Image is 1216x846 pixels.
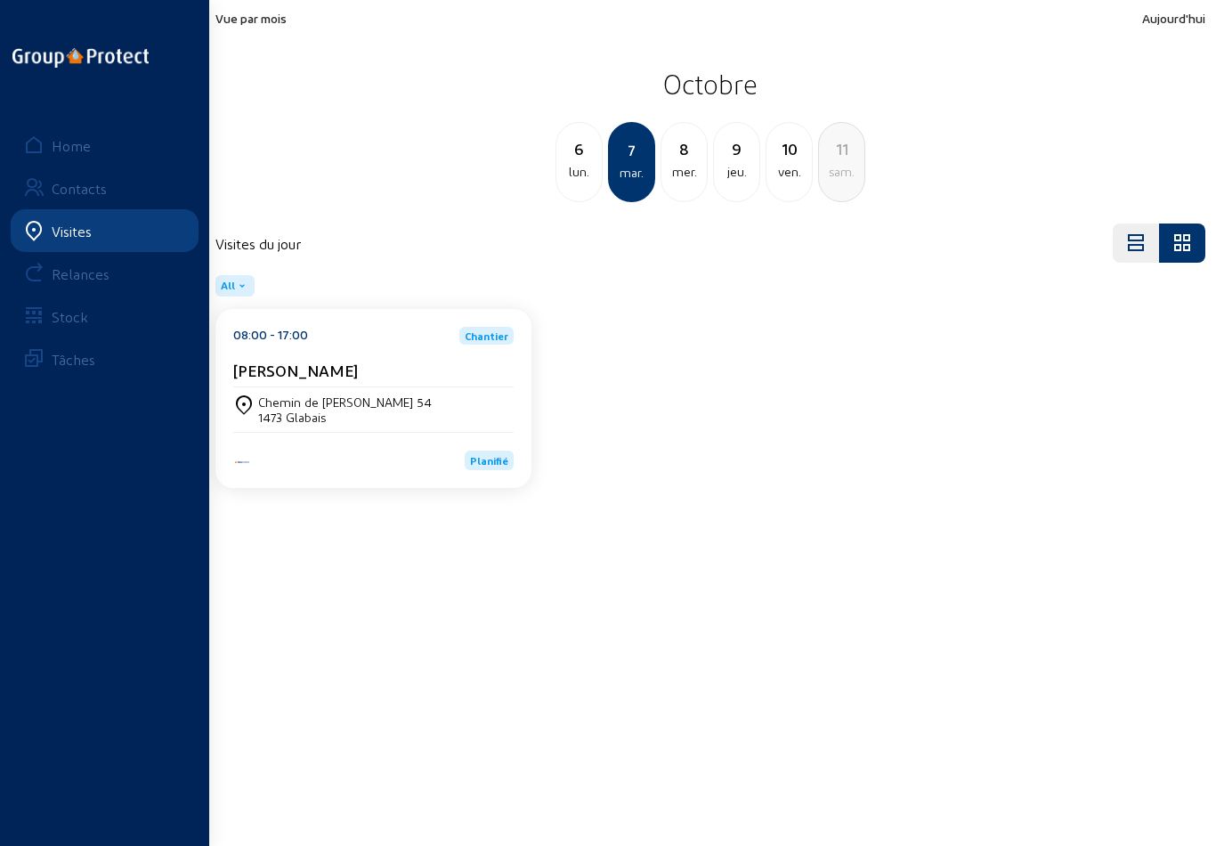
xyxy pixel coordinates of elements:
div: Tâches [52,351,95,368]
div: ven. [766,161,812,183]
div: 10 [766,136,812,161]
div: Chemin de [PERSON_NAME] 54 [258,395,432,410]
a: Visites [11,209,199,252]
span: Chantier [465,330,508,341]
div: 1473 Glabais [258,410,432,425]
div: Visites [52,223,92,240]
h4: Visites du jour [215,235,301,252]
img: logo-oneline.png [12,48,149,68]
div: 11 [819,136,864,161]
div: lun. [556,161,602,183]
a: Home [11,124,199,167]
div: jeu. [714,161,759,183]
div: 6 [556,136,602,161]
div: mar. [610,162,653,183]
div: 8 [661,136,707,161]
div: Relances [52,265,109,282]
div: Stock [52,308,88,325]
div: mer. [661,161,707,183]
span: Aujourd'hui [1142,11,1205,26]
div: Contacts [52,180,107,197]
h2: Octobre [215,61,1205,106]
cam-card-title: [PERSON_NAME] [233,361,358,379]
div: 08:00 - 17:00 [233,327,308,345]
a: Contacts [11,167,199,209]
div: Home [52,137,91,154]
a: Stock [11,295,199,338]
a: Tâches [11,338,199,380]
div: 7 [610,137,653,162]
span: Planifié [470,454,508,467]
div: sam. [819,161,864,183]
span: All [221,279,235,293]
a: Relances [11,252,199,295]
span: Vue par mois [215,11,287,26]
div: 9 [714,136,759,161]
img: Aqua Protect [233,460,251,465]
